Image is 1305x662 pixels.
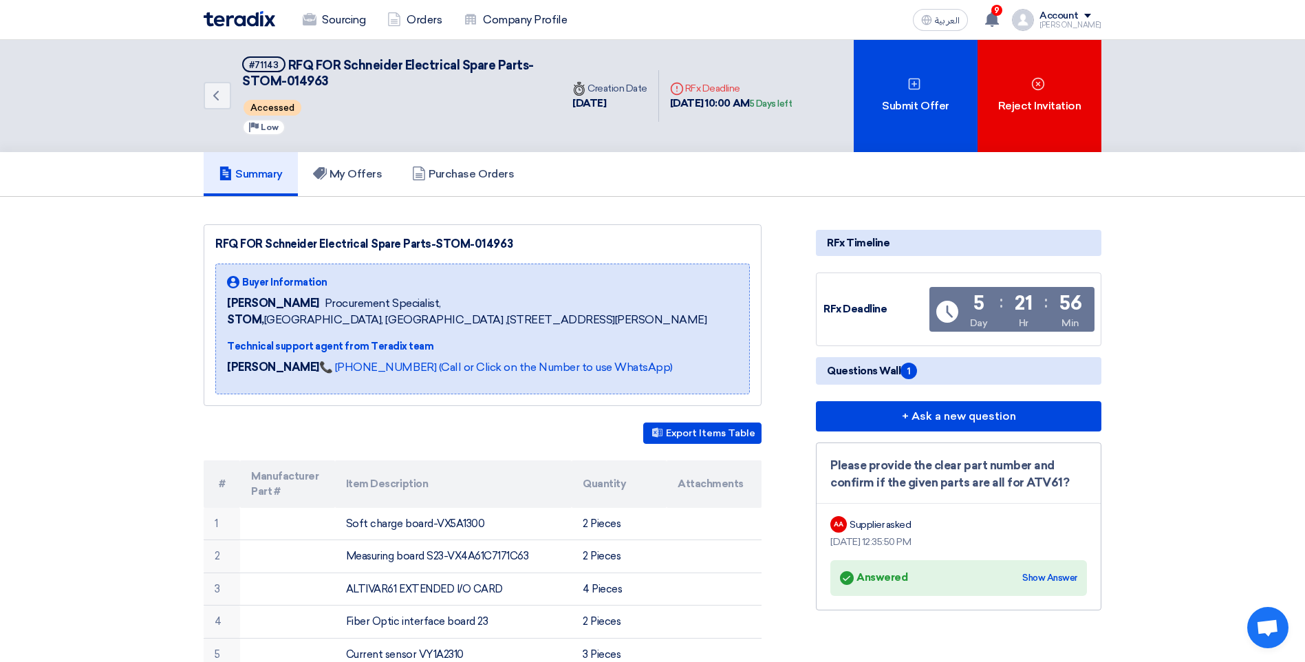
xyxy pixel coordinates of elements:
[204,573,240,606] td: 3
[227,313,264,326] b: STOM,
[219,167,283,181] h5: Summary
[292,5,376,35] a: Sourcing
[830,457,1087,492] div: Please provide the clear part number and confirm if the given parts are all for ATV61?
[572,81,647,96] div: Creation Date
[1039,21,1101,29] div: [PERSON_NAME]
[215,236,750,253] div: RFQ FOR Schneider Electrical Spare Parts-STOM-014963
[913,9,968,31] button: العربية
[572,573,667,606] td: 4 Pieces
[572,606,667,639] td: 2 Pieces
[397,152,529,196] a: Purchase Orders
[227,312,707,328] span: [GEOGRAPHIC_DATA], [GEOGRAPHIC_DATA] ,[STREET_ADDRESS][PERSON_NAME]
[572,460,667,508] th: Quantity
[319,361,673,374] a: 📞 [PHONE_NUMBER] (Call or Click on the Number to use WhatsApp)
[572,540,667,573] td: 2 Pieces
[249,61,279,70] div: #71143
[816,230,1101,256] div: RFx Timeline
[244,100,301,116] span: Accessed
[840,568,907,588] div: Answered
[242,58,534,89] span: RFQ FOR Schneider Electrical Spare Parts-STOM-014963
[227,295,319,312] span: [PERSON_NAME]
[970,316,988,330] div: Day
[1019,316,1028,330] div: Hr
[204,11,275,27] img: Teradix logo
[1000,290,1003,314] div: :
[204,460,240,508] th: #
[261,122,279,132] span: Low
[204,508,240,540] td: 1
[1061,316,1079,330] div: Min
[453,5,578,35] a: Company Profile
[240,460,335,508] th: Manufacturer Part #
[572,508,667,540] td: 2 Pieces
[412,167,514,181] h5: Purchase Orders
[335,573,572,606] td: ALTIVAR61 EXTENDED I/O CARD
[830,535,1087,549] div: [DATE] 12:35:50 PM
[335,508,572,540] td: Soft charge board-VX5A1300
[298,152,398,196] a: My Offers
[204,152,298,196] a: Summary
[242,56,545,90] h5: RFQ FOR Schneider Electrical Spare Parts-STOM-014963
[1015,294,1032,313] div: 21
[227,361,319,374] strong: [PERSON_NAME]
[830,516,847,533] div: AA
[850,517,911,532] div: Supplier asked
[1012,9,1034,31] img: profile_test.png
[204,540,240,573] td: 2
[227,339,707,354] div: Technical support agent from Teradix team
[335,460,572,508] th: Item Description
[670,81,792,96] div: RFx Deadline
[900,363,917,379] span: 1
[816,401,1101,431] button: + Ask a new question
[643,423,762,444] button: Export Items Table
[325,295,441,312] span: Procurement Specialist,
[1044,290,1048,314] div: :
[670,96,792,111] div: [DATE] 10:00 AM
[991,5,1002,16] span: 9
[750,97,792,111] div: 5 Days left
[335,540,572,573] td: Measuring board S23-VX4A61C7171C63
[935,16,960,25] span: العربية
[572,96,647,111] div: [DATE]
[1039,10,1079,22] div: Account
[313,167,382,181] h5: My Offers
[978,40,1101,152] div: Reject Invitation
[204,606,240,639] td: 4
[1059,294,1081,313] div: 56
[667,460,762,508] th: Attachments
[827,363,917,379] span: Questions Wall
[854,40,978,152] div: Submit Offer
[242,275,327,290] span: Buyer Information
[376,5,453,35] a: Orders
[823,301,927,317] div: RFx Deadline
[335,606,572,639] td: Fiber Optic interface board 23
[1247,607,1288,648] a: Open chat
[1022,571,1077,585] div: Show Answer
[973,294,984,313] div: 5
